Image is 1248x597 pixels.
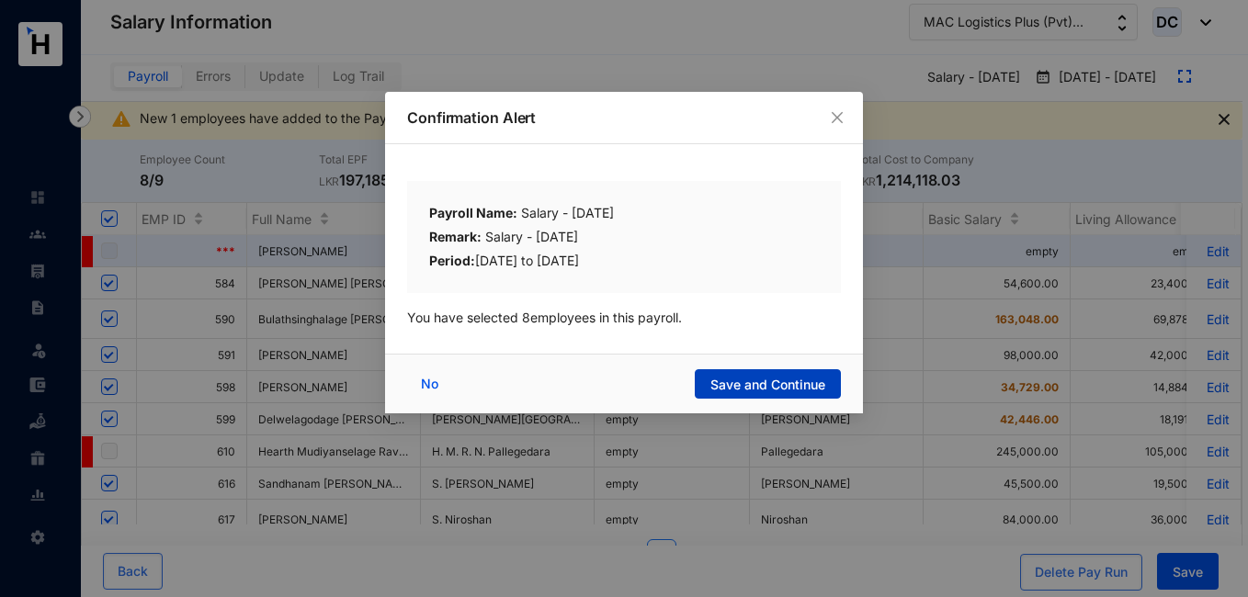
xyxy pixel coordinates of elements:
span: No [421,374,438,394]
button: Close [827,107,847,128]
b: Payroll Name: [429,205,517,220]
button: Save and Continue [695,369,841,399]
p: Confirmation Alert [407,107,841,129]
b: Period: [429,253,475,268]
span: You have selected 8 employees in this payroll. [407,310,682,325]
b: Remark: [429,229,482,244]
span: close [830,110,845,125]
button: No [407,369,457,399]
div: Salary - [DATE] [429,203,819,227]
span: Save and Continue [710,376,825,394]
div: [DATE] to [DATE] [429,251,819,271]
div: Salary - [DATE] [429,227,819,251]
